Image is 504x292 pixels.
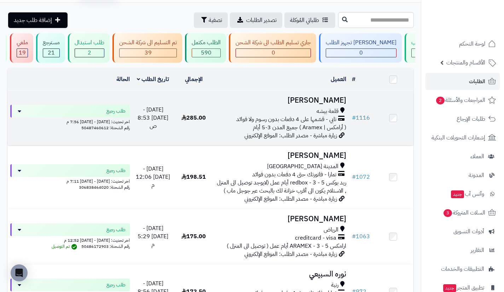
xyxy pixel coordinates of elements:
span: جديد [443,284,456,292]
div: 2 [75,49,104,57]
div: 0 [326,49,396,57]
span: 21 [48,48,55,57]
div: تم تجهيز الطلب [411,39,444,47]
h3: نوره السبيعي [217,270,346,278]
span: التطبيقات والخدمات [441,264,484,274]
span: قلعة بيشه [317,107,338,115]
a: [PERSON_NAME] تجهيز الطلب 0 [318,33,403,63]
a: الطلبات [425,73,500,90]
span: 198.51 [181,173,206,181]
a: إشعارات التحويلات البنكية [425,129,500,146]
span: رنية [331,281,338,289]
span: لوحة التحكم [459,39,485,49]
a: الإجمالي [185,75,203,84]
div: تم التسليم الى شركة الشحن [119,39,177,47]
span: زيارة مباشرة - مصدر الطلب: الموقع الإلكتروني [244,195,337,203]
span: # [352,232,356,241]
span: المراجعات والأسئلة [435,95,485,105]
span: رقم الشحنة: 50486172903 [81,243,130,250]
span: طلباتي المُوكلة [290,16,319,24]
span: أدوات التسويق [453,227,484,236]
span: 3 [444,209,452,217]
a: وآتس آبجديد [425,185,500,202]
div: 2 [412,49,444,57]
span: العملاء [470,151,484,161]
span: السلات المتروكة [443,208,485,218]
a: طلبات الإرجاع [425,110,500,127]
span: # [352,173,356,181]
a: تاريخ الطلب [137,75,169,84]
a: المراجعات والأسئلة2 [425,92,500,109]
span: ( أرامكس | Aramex ) جميع المدن 3-5 أيام [253,123,346,132]
div: Open Intercom Messenger [11,264,28,281]
a: ملغي 19 [8,33,35,63]
a: تم تجهيز الطلب 2 [403,33,451,63]
span: ارامكس ARAMEX - 3 - 5 أيام عمل ( توصيل الى المنزل ) [227,242,346,250]
span: تم التوصيل [52,243,79,250]
span: الأقسام والمنتجات [446,58,485,68]
div: [PERSON_NAME] تجهيز الطلب [326,39,396,47]
div: 590 [192,49,220,57]
span: تصدير الطلبات [246,16,277,24]
div: طلب استبدال [75,39,104,47]
a: أدوات التسويق [425,223,500,240]
span: طلبات الإرجاع [457,114,485,124]
a: #1072 [352,173,370,181]
span: 590 [201,48,212,57]
span: وآتس آب [450,189,484,199]
span: # [352,114,356,122]
div: الطلب مكتمل [192,39,221,47]
span: المدونة [469,170,484,180]
a: مسترجع 21 [35,33,66,63]
span: زيارة مباشرة - مصدر الطلب: الموقع الإلكتروني [244,250,337,258]
a: المدونة [425,167,500,184]
span: 2 [436,97,445,104]
span: [DATE] - [DATE] 5:29 م [138,224,168,249]
span: 175.00 [181,232,206,241]
div: 0 [236,49,311,57]
span: زيارة مباشرة - مصدر الطلب: الموقع الإلكتروني [244,131,337,140]
a: #1063 [352,232,370,241]
span: تابي - قسّمها على 4 دفعات بدون رسوم ولا فوائد [236,115,336,124]
span: الرياض [324,226,338,234]
span: [DATE] - [DATE] 8:53 ص [138,105,168,130]
span: 285.00 [181,114,206,122]
a: الطلب مكتمل 590 [184,33,227,63]
span: رقم الشحنة: 50487460612 [81,125,130,131]
span: 2 [88,48,91,57]
div: ملغي [17,39,28,47]
div: 39 [120,49,176,57]
a: الحالة [116,75,130,84]
div: جاري تسليم الطلب الى شركة الشحن [236,39,311,47]
span: طلب رجيع [106,226,126,233]
span: 19 [19,48,26,57]
a: التطبيقات والخدمات [425,260,500,277]
div: 19 [17,49,28,57]
h3: [PERSON_NAME] [217,96,346,104]
div: مسترجع [43,39,60,47]
button: تصفية [194,12,228,28]
span: طلب رجيع [106,167,126,174]
span: جديد [451,190,464,198]
span: 39 [145,48,152,57]
a: تصدير الطلبات [230,12,282,28]
span: تصفية [209,16,222,24]
div: 21 [43,49,59,57]
span: creditcard - visa [295,234,336,242]
span: إشعارات التحويلات البنكية [431,133,485,143]
span: التقارير [471,245,484,255]
span: 0 [359,48,363,57]
a: #1116 [352,114,370,122]
a: تم التسليم الى شركة الشحن 39 [111,33,184,63]
a: جاري تسليم الطلب الى شركة الشحن 0 [227,33,318,63]
a: السلات المتروكة3 [425,204,500,221]
div: اخر تحديث: [DATE] - [DATE] 12:52 م [10,236,130,244]
div: اخر تحديث: [DATE] - [DATE] 7:56 م [10,118,130,125]
div: اخر تحديث: [DATE] - [DATE] 7:11 م [10,177,130,184]
img: logo-2.png [456,19,497,34]
a: طلب استبدال 2 [66,33,111,63]
span: رقم الشحنة: 306838464020 [79,184,130,190]
span: المدينة [GEOGRAPHIC_DATA] [267,162,338,171]
a: لوحة التحكم [425,35,500,52]
span: طلب رجيع [106,108,126,115]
